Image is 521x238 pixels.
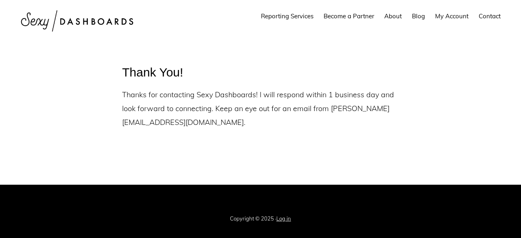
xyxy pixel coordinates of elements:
iframe: Cookie Policy [262,201,307,210]
a: Blog [408,5,429,27]
p: Thanks for contacting Sexy Dashboards! I will respond within 1 business day and look forward to c... [122,88,399,129]
span: Contact [479,12,501,20]
span: My Account [435,12,468,20]
a: My Account [431,5,473,27]
span: Blog [412,12,425,20]
a: Reporting Services [257,5,317,27]
span: Become a Partner [324,12,374,20]
h2: Thank You! [122,65,399,80]
nav: Main [257,5,505,27]
a: Log in [276,215,291,223]
iframe: Privacy Policy [214,201,260,210]
span: Reporting Services [261,12,313,20]
a: Contact [475,5,505,27]
span: About [384,12,402,20]
img: Sexy Dashboards [16,4,138,38]
article: Thank you [122,49,399,141]
a: Become a Partner [320,5,378,27]
a: About [380,5,406,27]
